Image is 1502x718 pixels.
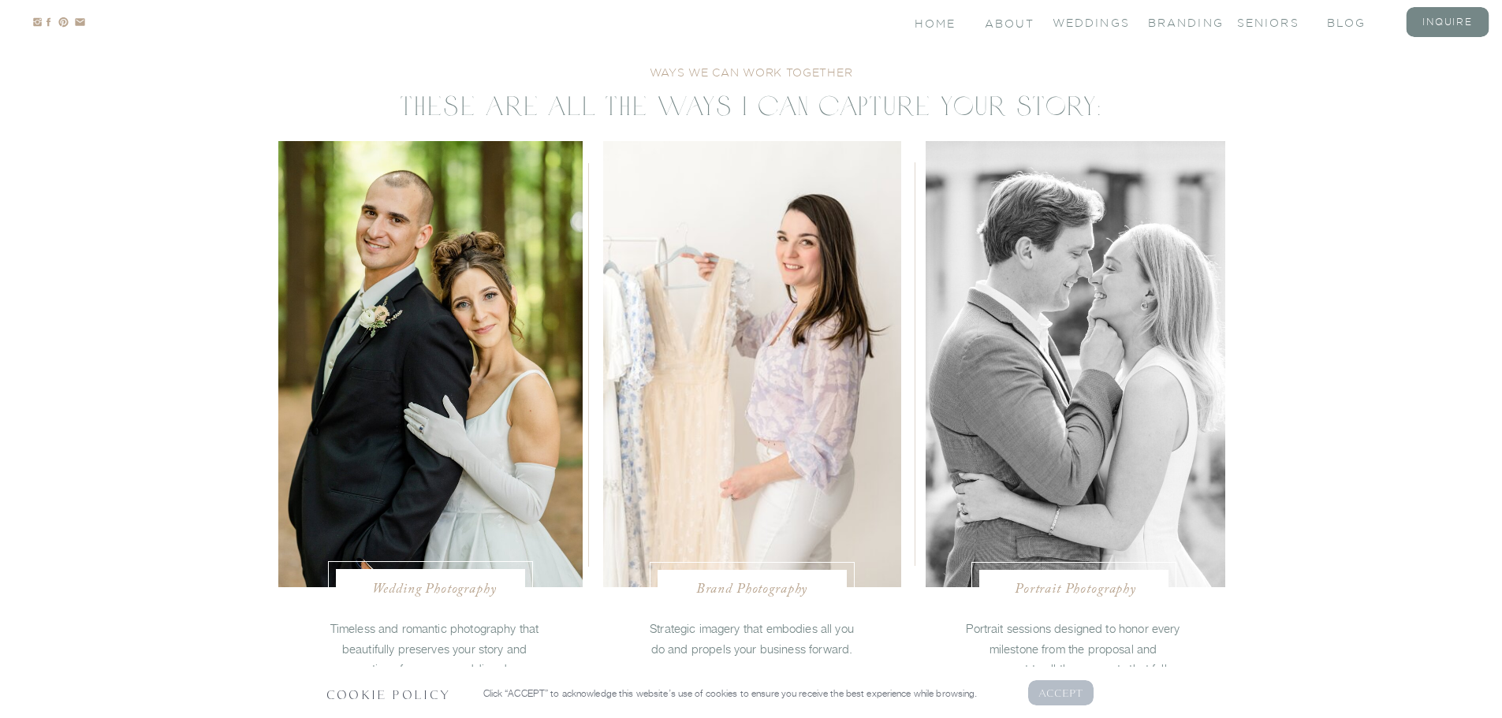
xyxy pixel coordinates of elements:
h3: ways we can work together [602,65,901,80]
p: Portrait sessions designed to honor every milestone from the proposal and engagement to all the m... [959,619,1188,692]
a: Brand Photography [675,580,829,596]
p: Click “ACCEPT” to acknowledge this website’s use of cookies to ensure you receive the best experi... [483,686,1007,701]
a: About [985,16,1032,29]
a: Home [915,16,958,29]
a: branding [1148,15,1211,28]
a: blog [1327,15,1390,28]
p: Timeless and romantic photography that beautifully preserves your story and emotions from your we... [322,619,548,662]
p: Strategic imagery that embodies all you do and propels your business forward. [647,619,857,657]
p: AcCEPT [1038,685,1084,700]
h3: These are all the ways I can capture your story: [394,88,1109,115]
a: inquire [1416,15,1479,28]
a: Weddings [1053,15,1116,28]
a: Portrait Photography [1002,580,1150,596]
a: Wedding Photography [361,580,509,596]
h3: Cookie policy [326,686,458,701]
a: seniors [1237,15,1300,28]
